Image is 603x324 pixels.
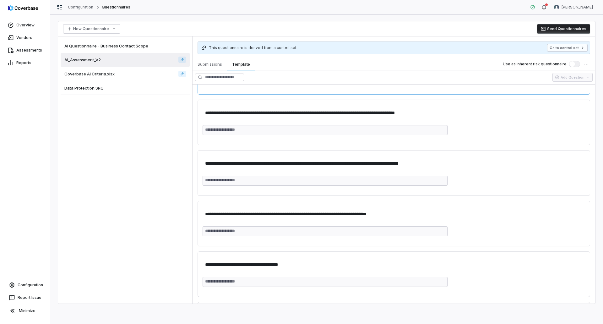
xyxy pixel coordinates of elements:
a: Configuration [3,279,47,291]
img: Melanie Lorent avatar [554,5,559,10]
span: Coverbase AI Criteria.xlsx [64,71,115,77]
button: Go to control set [547,44,588,52]
span: Template [230,60,253,68]
button: Melanie Lorent avatar[PERSON_NAME] [550,3,597,12]
a: Coverbase AI Criteria.xlsx [61,67,190,81]
a: AI Questionnaire - Business Contact Scope [61,39,190,53]
a: Assessments [1,45,49,56]
span: This questionnaire is derived from a control set. [209,45,297,50]
label: Use as inherent risk questionnaire [503,62,567,67]
a: AI_Assessment_V2 [61,53,190,67]
a: Data Protection SRQ [61,81,190,95]
button: New Questionnaire [63,24,120,34]
button: More actions [581,58,592,70]
span: Data Protection SRQ [64,85,104,91]
span: [PERSON_NAME] [562,5,593,10]
button: Report Issue [3,292,47,303]
span: Questionnaires [102,5,131,10]
a: Reports [1,57,49,69]
button: Send Questionnaires [537,24,590,34]
a: Configuration [68,5,94,10]
a: AI_Assessment_V2 [178,57,186,63]
img: logo-D7KZi-bG.svg [8,5,38,11]
a: Vendors [1,32,49,43]
button: Minimize [3,305,47,317]
a: Overview [1,19,49,31]
span: AI_Assessment_V2 [64,57,101,63]
a: Coverbase AI Criteria.xlsx [178,71,186,77]
span: Submissions [195,60,225,68]
span: AI Questionnaire - Business Contact Scope [64,43,148,49]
